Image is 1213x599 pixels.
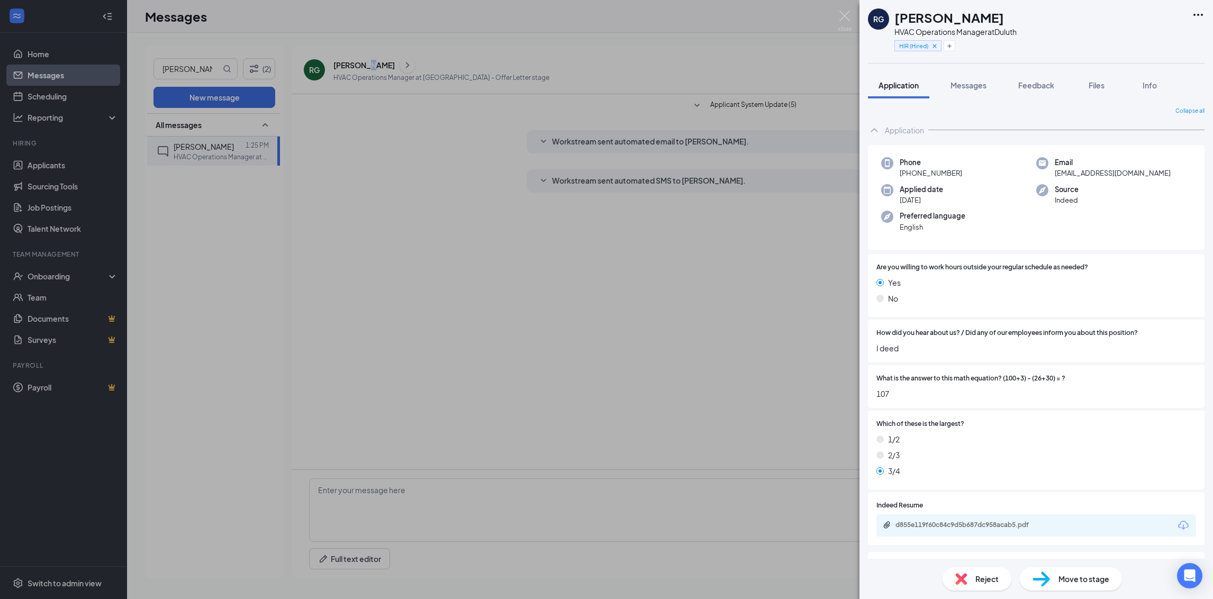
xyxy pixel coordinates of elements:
span: Application [879,80,919,90]
span: Indeed [1055,195,1079,205]
svg: Cross [931,42,938,50]
svg: Ellipses [1192,8,1205,21]
svg: Download [1177,519,1190,532]
div: Open Intercom Messenger [1177,563,1202,588]
span: [DATE] [900,195,943,205]
span: Info [1143,80,1157,90]
span: Files [1089,80,1105,90]
span: I deed [876,342,1196,354]
span: How did you hear about us? / Did any of our employees inform you about this position? [876,328,1138,338]
span: Preferred language [900,211,965,221]
span: [PHONE_NUMBER] [900,168,962,178]
div: RG [873,14,884,24]
span: Source [1055,184,1079,195]
span: Move to stage [1058,573,1109,585]
span: 1/2 [888,433,900,445]
span: Applied date [900,184,943,195]
button: Plus [944,40,955,51]
span: Messages [951,80,986,90]
svg: Paperclip [883,521,891,529]
span: Are you willing to work hours outside your regular schedule as needed? [876,262,1088,273]
span: Collapse all [1175,107,1205,115]
div: Application [885,125,924,135]
span: Yes [888,277,901,288]
span: [EMAIL_ADDRESS][DOMAIN_NAME] [1055,168,1171,178]
span: Feedback [1018,80,1054,90]
span: What is the answer to this math equation? (100+3) - (26+30) = ? [876,374,1065,384]
span: Email [1055,157,1171,168]
span: English [900,222,965,232]
span: HIR (Hired) [899,41,928,50]
div: HVAC Operations Manager at Duluth [894,26,1017,37]
span: Reject [975,573,999,585]
span: Indeed Resume [876,501,923,511]
span: Phone [900,157,962,168]
svg: ChevronUp [868,124,881,137]
div: d855e119f60c84c9d5b687dc958acab5.pdf [895,521,1044,529]
h1: [PERSON_NAME] [894,8,1004,26]
a: Paperclipd855e119f60c84c9d5b687dc958acab5.pdf [883,521,1054,531]
span: 2/3 [888,449,900,461]
span: 107 [876,388,1196,400]
span: 3/4 [888,465,900,477]
span: No [888,293,898,304]
span: Which of these is the largest? [876,419,964,429]
svg: Plus [946,43,953,49]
